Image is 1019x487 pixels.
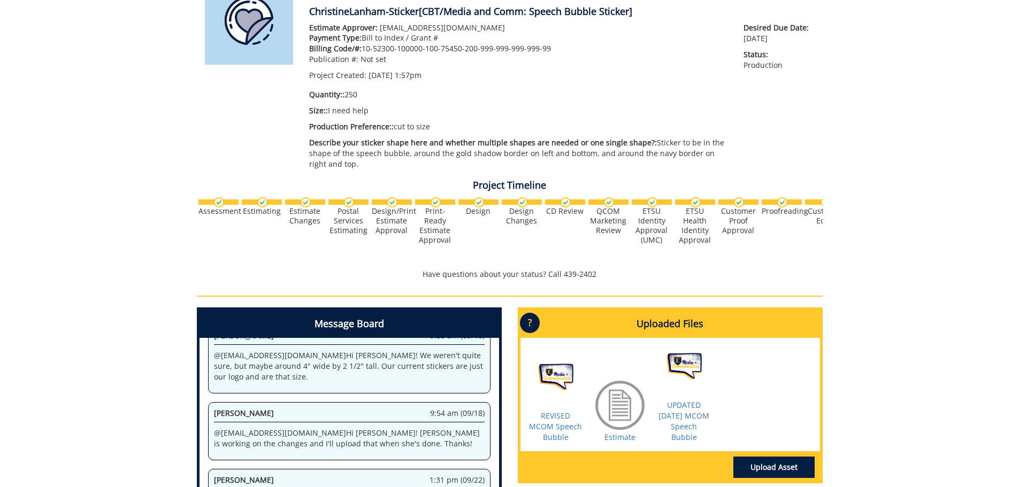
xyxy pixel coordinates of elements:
[517,197,527,207] img: checkmark
[520,313,540,333] p: ?
[285,206,325,226] div: Estimate Changes
[419,5,632,18] span: [CBT/Media and Comm: Speech Bubble Sticker]
[821,197,831,207] img: checkmark
[309,33,362,43] span: Payment Type:
[309,89,728,100] p: 250
[744,49,814,60] span: Status:
[197,269,823,280] p: Have questions about your status? Call 439-2402
[632,206,672,245] div: ETSU Identity Approval (UMC)
[415,206,455,245] div: Print-Ready Estimate Approval
[777,197,787,207] img: checkmark
[309,105,728,116] p: I need help
[658,400,709,442] a: UPDATED [DATE] MCOM Speech Bubble
[805,206,845,226] div: Customer Edits
[430,408,485,419] span: 9:54 am (09/18)
[309,54,358,64] span: Publication #:
[309,22,728,33] p: [EMAIL_ADDRESS][DOMAIN_NAME]
[198,206,239,216] div: Assessment
[328,206,369,235] div: Postal Services Estimating
[257,197,267,207] img: checkmark
[734,197,744,207] img: checkmark
[214,350,485,382] p: @ [EMAIL_ADDRESS][DOMAIN_NAME] Hi [PERSON_NAME]! We weren't quite sure, but maybe around 4" wide ...
[691,197,701,207] img: checkmark
[309,70,366,80] span: Project Created:
[214,475,274,485] span: [PERSON_NAME]
[372,206,412,235] div: Design/Print Estimate Approval
[387,197,397,207] img: checkmark
[520,310,820,338] h4: Uploaded Files
[309,6,815,17] h4: ChristineLanham-Sticker
[200,310,499,338] h4: Message Board
[214,428,485,449] p: @ [EMAIL_ADDRESS][DOMAIN_NAME] Hi [PERSON_NAME]! [PERSON_NAME] is working on the changes and I'll...
[502,206,542,226] div: Design Changes
[369,70,422,80] span: [DATE] 1:57pm
[458,206,499,216] div: Design
[309,121,728,132] p: cut to size
[545,206,585,216] div: CD Review
[344,197,354,207] img: checkmark
[214,408,274,418] span: [PERSON_NAME]
[309,22,378,33] span: Estimate Approver:
[733,457,815,478] a: Upload Asset
[744,22,814,44] p: [DATE]
[309,137,657,148] span: Describe your sticker shape here and whether multiple shapes are needed or one single shape?:
[309,105,328,115] span: Size::
[361,54,386,64] span: Not set
[561,197,571,207] img: checkmark
[744,49,814,71] p: Production
[604,432,635,442] a: Estimate
[431,197,441,207] img: checkmark
[242,206,282,216] div: Estimating
[214,197,224,207] img: checkmark
[430,475,485,485] span: 1:31 pm (09/22)
[604,197,614,207] img: checkmark
[309,137,728,169] p: Sticker to be in the shape of the speech bubble, around the gold shadow border on left and bottom...
[647,197,657,207] img: checkmark
[718,206,758,235] div: Customer Proof Approval
[762,206,802,216] div: Proofreading
[474,197,484,207] img: checkmark
[309,89,344,99] span: Quantity::
[744,22,814,33] span: Desired Due Date:
[309,43,362,53] span: Billing Code/#:
[529,411,582,442] a: REVISED MCOM Speech Bubble
[309,121,394,132] span: Production Preference::
[309,43,728,54] p: 10-52300-100000-100-75450-200-999-999-999-999-99
[675,206,715,245] div: ETSU Health Identity Approval
[309,33,728,43] p: Bill to Index / Grant #
[588,206,629,235] div: QCOM Marketing Review
[197,180,823,191] h4: Project Timeline
[301,197,311,207] img: checkmark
